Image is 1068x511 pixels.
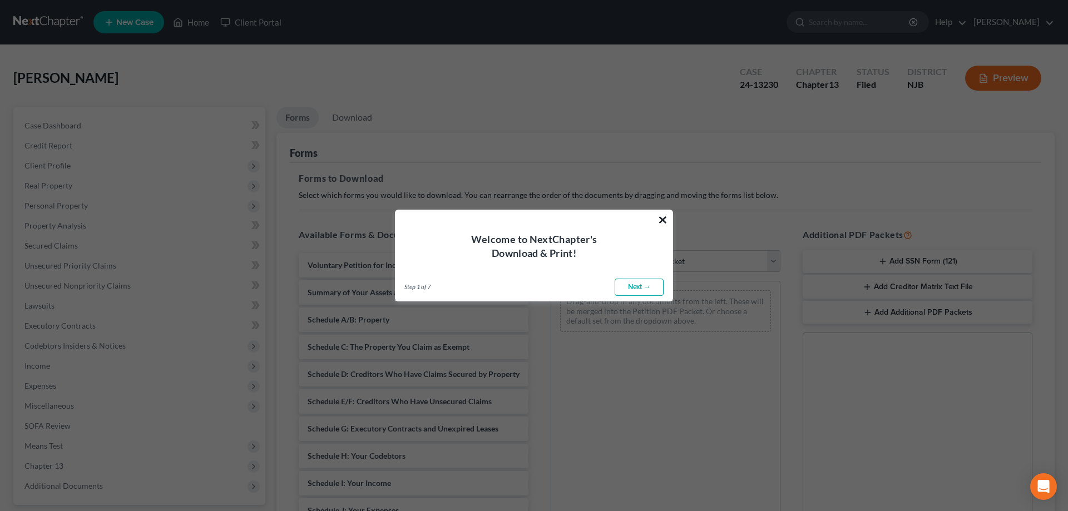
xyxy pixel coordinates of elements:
[1030,473,1057,500] div: Open Intercom Messenger
[657,211,668,229] button: ×
[615,279,664,296] a: Next →
[404,282,431,291] span: Step 1 of 7
[409,232,659,260] h4: Welcome to NextChapter's Download & Print!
